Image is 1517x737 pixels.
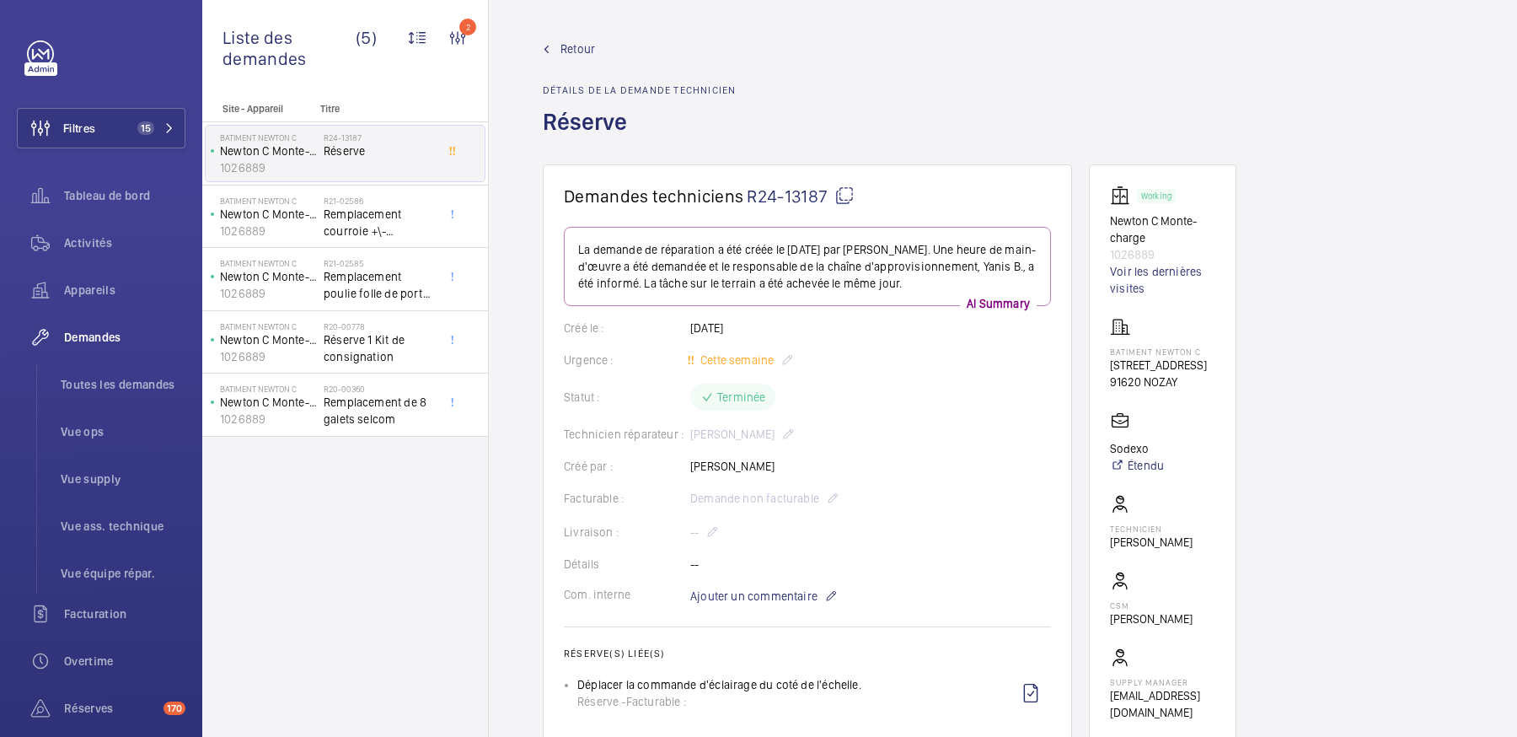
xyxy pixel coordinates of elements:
p: 1026889 [220,285,317,302]
p: Newton C Monte-charge [220,394,317,411]
span: Activités [64,234,185,251]
p: Batiment Newton C [220,132,317,143]
p: 91620 NOZAY [1110,374,1207,390]
h2: R21-02586 [324,196,435,206]
p: AI Summary [960,295,1037,312]
p: Sodexo [1110,440,1164,457]
h2: Détails de la demande technicien [543,84,736,96]
p: Batiment Newton C [220,196,317,206]
p: 1026889 [220,223,317,239]
span: Liste des demandes [222,27,356,69]
p: Batiment Newton C [220,258,317,268]
span: Remplacement poulie folle de porte cabine hydra+ wittur [324,268,435,302]
p: Newton C Monte-charge [220,331,317,348]
p: Batiment Newton C [220,321,317,331]
p: La demande de réparation a été créée le [DATE] par [PERSON_NAME]. Une heure de main-d'œuvre a été... [578,241,1037,292]
span: Remplacement de 8 galets selcom [324,394,435,428]
p: [EMAIL_ADDRESS][DOMAIN_NAME] [1110,687,1215,721]
p: Supply manager [1110,677,1215,687]
p: Batiment Newton C [1110,347,1207,357]
p: Newton C Monte-charge [1110,212,1215,246]
p: CSM [1110,600,1193,611]
p: 1026889 [220,348,317,365]
p: Titre [320,103,432,115]
span: Appareils [64,282,185,299]
span: Filtres [63,120,95,137]
a: Voir les dernières visites [1110,263,1215,297]
p: [STREET_ADDRESS] [1110,357,1207,374]
span: 15 [137,121,154,135]
span: Retour [560,40,595,57]
span: Vue supply [61,471,185,487]
h2: Réserve(s) liée(s) [564,648,1051,659]
span: Demandes [64,329,185,346]
span: Vue ass. technique [61,518,185,535]
a: Étendu [1110,457,1164,474]
span: Facturable : [626,693,686,710]
span: Demandes techniciens [564,186,743,207]
p: [PERSON_NAME] [1110,611,1193,627]
span: Facturation [64,605,185,622]
span: Ajouter un commentaire [690,588,817,605]
span: Réserve 1 Kit de consignation [324,331,435,365]
p: Working [1141,193,1171,199]
span: Réserves [64,700,157,717]
span: 170 [163,702,185,715]
h2: R21-02585 [324,258,435,268]
p: Newton C Monte-charge [220,206,317,223]
button: Filtres15 [17,108,185,148]
img: elevator.svg [1110,186,1137,206]
p: 1026889 [1110,246,1215,263]
span: Vue équipe répar. [61,565,185,582]
p: Newton C Monte-charge [220,143,317,159]
p: Technicien [1110,524,1193,534]
p: 1026889 [220,411,317,428]
span: Réserve [324,143,435,159]
span: Remplacement courroie +\- 3700mm hydra+ wittur . Porte ouverture centrale , passage libre 2400mm [324,206,435,239]
span: Overtime [64,653,185,670]
p: 1026889 [220,159,317,176]
span: Toutes les demandes [61,376,185,393]
p: [PERSON_NAME] [1110,534,1193,551]
span: Vue ops [61,423,185,440]
span: Réserve - [577,693,626,710]
h1: Réserve [543,106,736,164]
span: R24-13187 [747,186,855,207]
h2: R24-13187 [324,132,435,143]
h2: R20-00360 [324,384,435,394]
p: Batiment Newton C [220,384,317,394]
p: Newton C Monte-charge [220,268,317,285]
p: Site - Appareil [202,103,314,115]
span: Tableau de bord [64,187,185,204]
h2: R20-00778 [324,321,435,331]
